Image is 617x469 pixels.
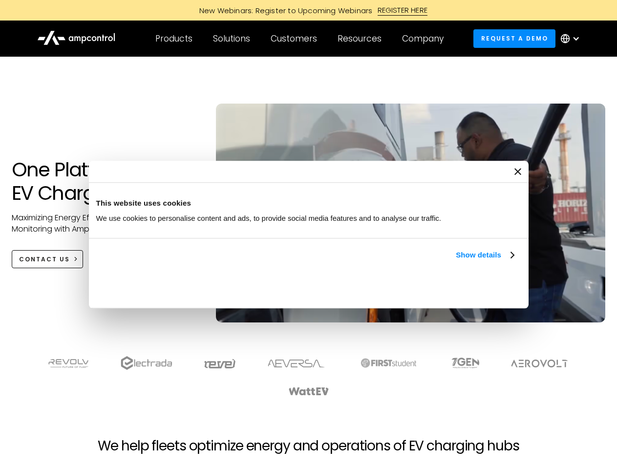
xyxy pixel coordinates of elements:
div: CONTACT US [19,255,70,264]
h2: We help fleets optimize energy and operations of EV charging hubs [98,438,519,454]
span: We use cookies to personalise content and ads, to provide social media features and to analyse ou... [96,214,442,222]
div: Resources [338,33,382,44]
div: Company [402,33,444,44]
a: Request a demo [473,29,555,47]
div: Solutions [213,33,250,44]
img: electrada logo [121,356,172,370]
div: Customers [271,33,317,44]
div: Products [155,33,192,44]
button: Close banner [514,168,521,175]
a: CONTACT US [12,250,84,268]
img: WattEV logo [288,387,329,395]
a: Show details [456,249,513,261]
div: REGISTER HERE [378,5,428,16]
p: Maximizing Energy Efficiency, Uptime, and 24/7 Monitoring with Ampcontrol Solutions [12,213,197,234]
div: New Webinars: Register to Upcoming Webinars [190,5,378,16]
h1: One Platform for EV Charging Hubs [12,158,197,205]
div: This website uses cookies [96,197,521,209]
a: New Webinars: Register to Upcoming WebinarsREGISTER HERE [89,5,529,16]
button: Okay [377,272,517,300]
img: Aerovolt Logo [511,360,569,367]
